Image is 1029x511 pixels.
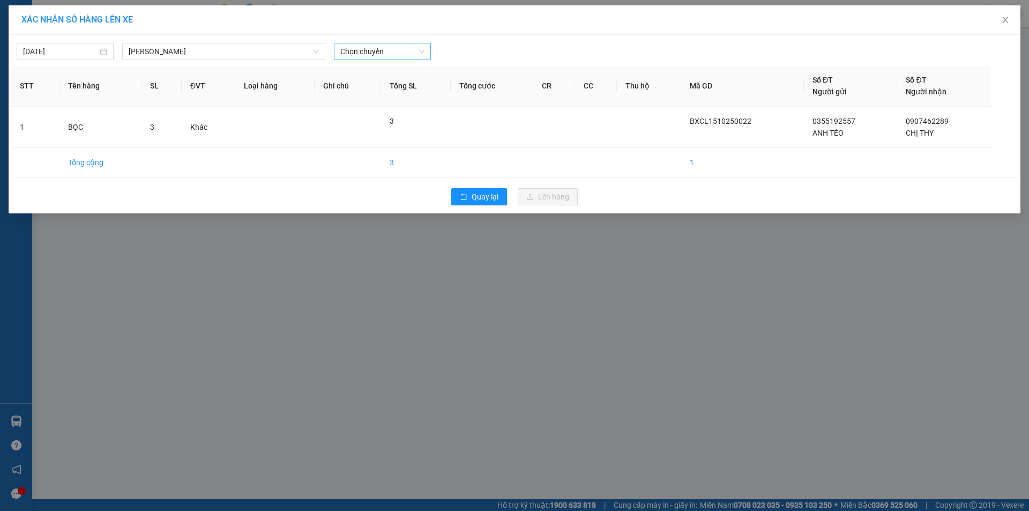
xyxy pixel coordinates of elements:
[451,188,507,205] button: rollbackQuay lại
[9,35,95,48] div: ANH TÈO
[681,65,804,107] th: Mã GD
[235,65,315,107] th: Loại hàng
[182,65,235,107] th: ĐVT
[150,123,154,131] span: 3
[102,33,211,46] div: CHỊ THY
[812,117,855,125] span: 0355192557
[9,69,25,80] span: DĐ:
[533,65,575,107] th: CR
[1001,16,1010,24] span: close
[681,148,804,177] td: 1
[11,107,59,148] td: 1
[59,65,141,107] th: Tên hàng
[451,65,533,107] th: Tổng cước
[141,65,182,107] th: SL
[812,76,833,84] span: Số ĐT
[9,9,95,35] div: BX [PERSON_NAME]
[313,48,319,55] span: down
[11,65,59,107] th: STT
[129,43,319,60] span: Cao Lãnh - Hồ Chí Minh
[381,65,450,107] th: Tổng SL
[102,9,128,20] span: Nhận:
[102,9,211,33] div: [GEOGRAPHIC_DATA]
[59,107,141,148] td: BỌC
[9,63,77,119] span: ỦY TÍN DỤNG BÀ TỨ
[23,46,98,57] input: 15/10/2025
[906,87,946,96] span: Người nhận
[460,193,467,202] span: rollback
[812,87,847,96] span: Người gửi
[340,43,424,60] span: Chọn chuyến
[812,129,844,137] span: ANH TÈO
[59,148,141,177] td: Tổng cộng
[906,117,949,125] span: 0907462289
[990,5,1020,35] button: Close
[9,48,95,63] div: 0355192557
[102,46,211,61] div: 0907462289
[518,188,578,205] button: uploadLên hàng
[906,129,934,137] span: CHỊ THY
[182,107,235,148] td: Khác
[472,191,498,203] span: Quay lại
[390,117,394,125] span: 3
[690,117,751,125] span: BXCL1510250022
[381,148,450,177] td: 3
[906,76,926,84] span: Số ĐT
[617,65,681,107] th: Thu hộ
[315,65,382,107] th: Ghi chú
[21,14,133,25] span: XÁC NHẬN SỐ HÀNG LÊN XE
[575,65,617,107] th: CC
[9,10,26,21] span: Gửi:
